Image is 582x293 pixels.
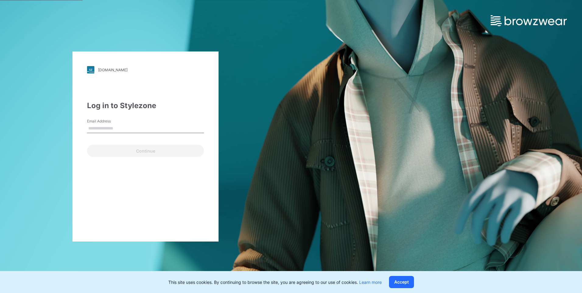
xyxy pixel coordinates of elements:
p: This site uses cookies. By continuing to browse the site, you are agreeing to our use of cookies. [168,279,382,285]
div: [DOMAIN_NAME] [98,68,128,72]
button: Accept [389,276,414,288]
a: Learn more [359,280,382,285]
label: Email Address [87,118,130,124]
img: browzwear-logo.e42bd6dac1945053ebaf764b6aa21510.svg [491,15,567,26]
a: [DOMAIN_NAME] [87,66,204,73]
div: Log in to Stylezone [87,100,204,111]
img: stylezone-logo.562084cfcfab977791bfbf7441f1a819.svg [87,66,94,73]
